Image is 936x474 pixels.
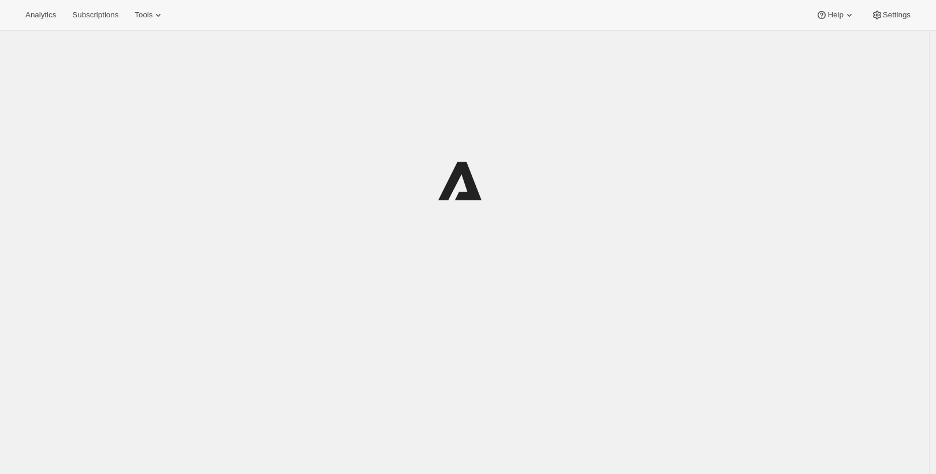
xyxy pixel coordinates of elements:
button: Help [809,7,862,23]
button: Tools [128,7,171,23]
button: Settings [864,7,918,23]
span: Analytics [25,10,56,20]
span: Tools [135,10,152,20]
span: Subscriptions [72,10,118,20]
button: Analytics [18,7,63,23]
span: Help [827,10,843,20]
button: Subscriptions [65,7,125,23]
span: Settings [883,10,911,20]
